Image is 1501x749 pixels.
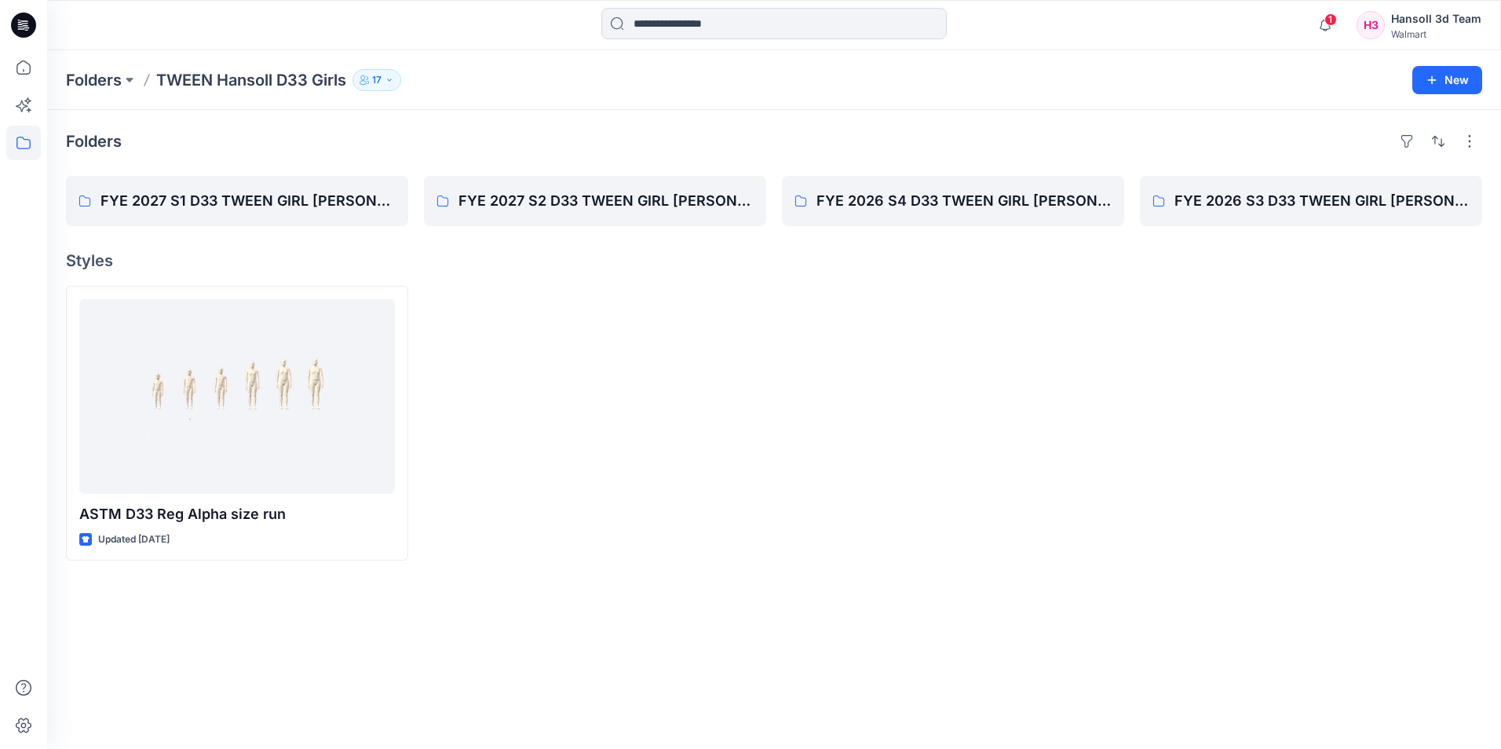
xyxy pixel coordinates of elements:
h4: Folders [66,132,122,151]
h4: Styles [66,251,1482,270]
p: 17 [372,71,382,89]
button: 17 [352,69,401,91]
p: FYE 2027 S2 D33 TWEEN GIRL [PERSON_NAME] [458,190,754,212]
span: 1 [1324,13,1337,26]
div: H3 [1357,11,1385,39]
a: FYE 2026 S3 D33 TWEEN GIRL [PERSON_NAME] [1140,176,1482,226]
a: Folders [66,69,122,91]
p: TWEEN Hansoll D33 Girls [156,69,346,91]
p: FYE 2026 S4 D33 TWEEN GIRL [PERSON_NAME] [816,190,1112,212]
a: FYE 2026 S4 D33 TWEEN GIRL [PERSON_NAME] [782,176,1124,226]
a: ASTM D33 Reg Alpha size run [79,299,395,494]
button: New [1412,66,1482,94]
p: FYE 2027 S1 D33 TWEEN GIRL [PERSON_NAME] [100,190,396,212]
p: ASTM D33 Reg Alpha size run [79,503,395,525]
p: FYE 2026 S3 D33 TWEEN GIRL [PERSON_NAME] [1174,190,1470,212]
p: Updated [DATE] [98,532,170,548]
a: FYE 2027 S1 D33 TWEEN GIRL [PERSON_NAME] [66,176,408,226]
div: Hansoll 3d Team [1391,9,1481,28]
div: Walmart [1391,28,1481,40]
a: FYE 2027 S2 D33 TWEEN GIRL [PERSON_NAME] [424,176,766,226]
